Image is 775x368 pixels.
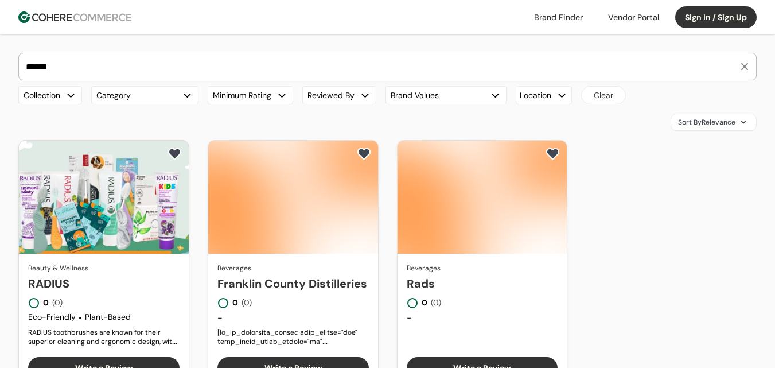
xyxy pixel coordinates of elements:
button: Clear [581,86,626,104]
a: RADIUS [28,275,180,292]
span: Sort By Relevance [678,117,735,127]
a: Franklin County Distilleries [217,275,369,292]
button: Sign In / Sign Up [675,6,757,28]
img: Cohere Logo [18,11,131,23]
button: add to favorite [543,145,562,162]
button: add to favorite [355,145,373,162]
button: add to favorite [165,145,184,162]
a: Rads [407,275,558,292]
